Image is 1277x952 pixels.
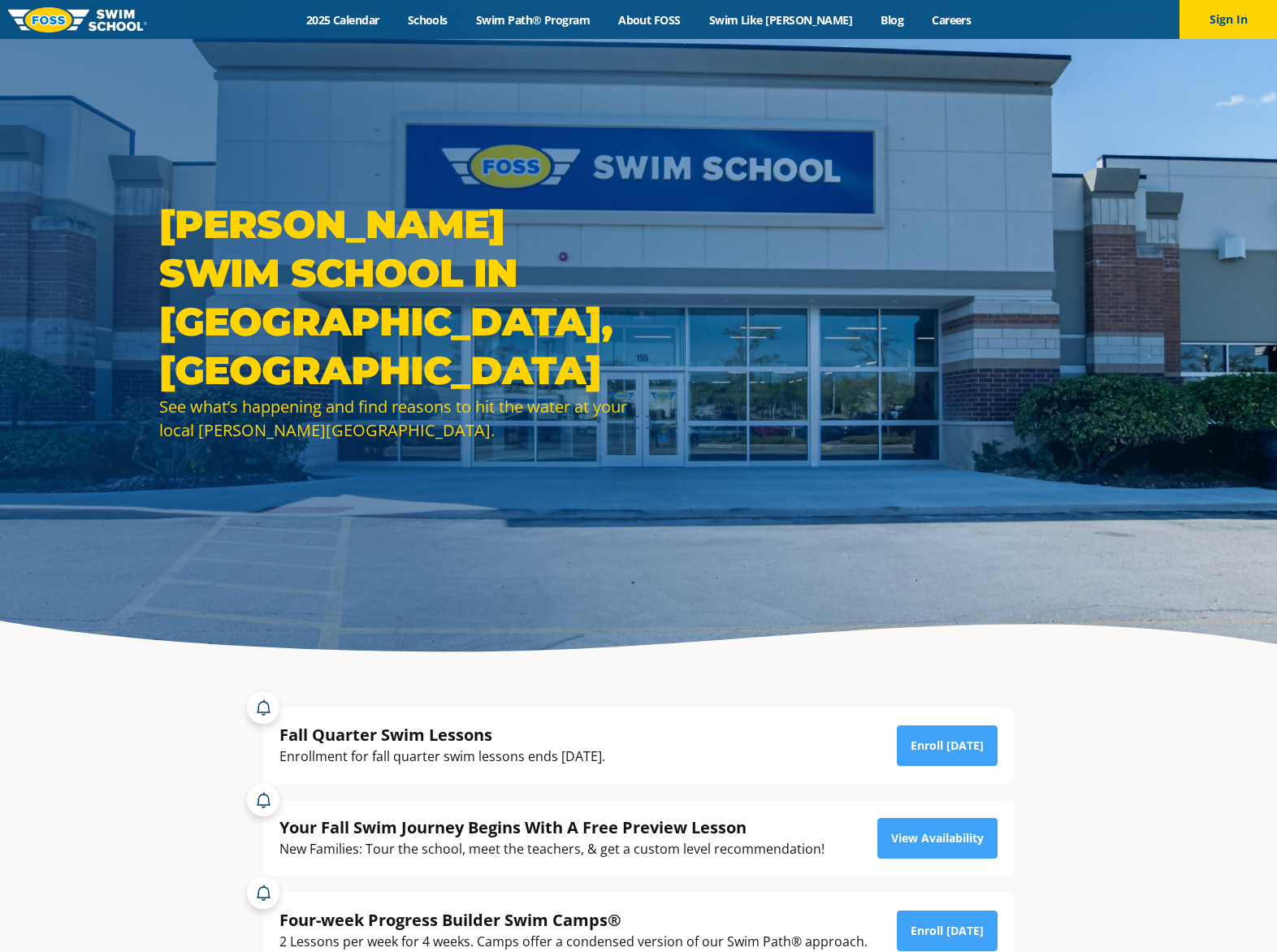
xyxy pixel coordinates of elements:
div: See what’s happening and find reasons to hit the water at your local [PERSON_NAME][GEOGRAPHIC_DATA]. [159,395,630,442]
a: Careers [918,12,985,28]
a: Swim Path® Program [461,12,604,28]
a: About FOSS [604,12,695,28]
a: Enroll [DATE] [897,725,998,766]
div: Your Fall Swim Journey Begins With A Free Preview Lesson [279,816,825,838]
div: Fall Quarter Swim Lessons [279,724,605,746]
a: 2025 Calendar [292,12,393,28]
div: TOP [32,899,50,924]
a: Swim Like [PERSON_NAME] [695,12,867,28]
h1: [PERSON_NAME] Swim School in [GEOGRAPHIC_DATA], [GEOGRAPHIC_DATA] [159,200,630,395]
a: Schools [393,12,461,28]
a: Blog [867,12,918,28]
div: Four-week Progress Builder Swim Camps® [279,909,868,931]
a: View Availability [877,818,998,859]
a: Enroll [DATE] [897,911,998,951]
div: Enrollment for fall quarter swim lessons ends [DATE]. [279,746,605,768]
div: New Families: Tour the school, meet the teachers, & get a custom level recommendation! [279,838,825,860]
img: FOSS Swim School Logo [8,7,147,32]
